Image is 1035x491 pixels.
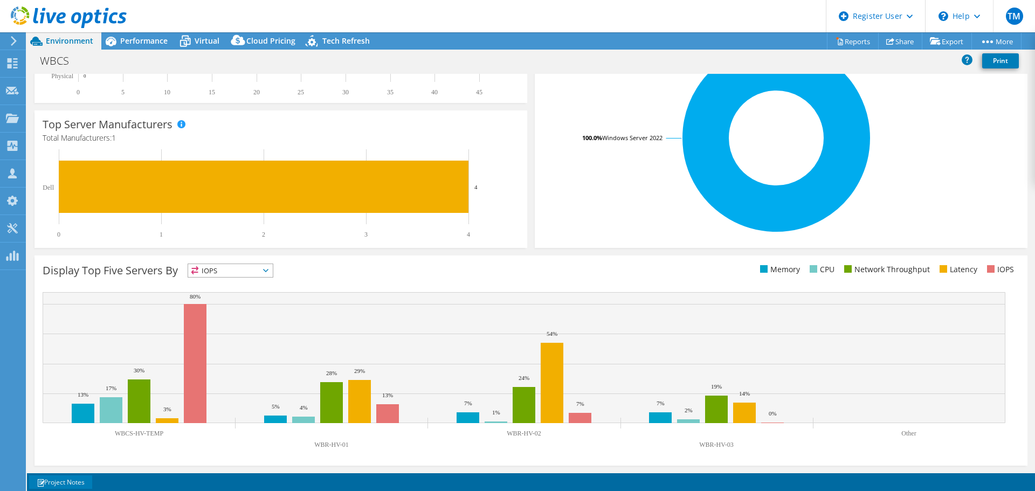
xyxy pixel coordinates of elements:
text: 3 [364,231,368,238]
text: 80% [190,293,201,300]
h3: Top Server Manufacturers [43,119,172,130]
text: 40 [431,88,438,96]
text: 54% [547,330,557,337]
text: 30 [342,88,349,96]
h1: WBCS [35,55,86,67]
text: 0% [769,410,777,417]
li: Memory [757,264,800,275]
span: Cloud Pricing [246,36,295,46]
text: 3% [163,406,171,412]
text: Physical [51,72,73,80]
text: 7% [657,400,665,406]
text: WBCS-HV-TEMP [115,430,164,437]
text: WBR-HV-02 [507,430,541,437]
text: 28% [326,370,337,376]
text: 10 [164,88,170,96]
span: IOPS [188,264,273,277]
a: Reports [827,33,879,50]
text: 2 [262,231,265,238]
text: 20 [253,88,260,96]
text: 2% [685,407,693,413]
a: Print [982,53,1019,68]
text: 17% [106,385,116,391]
tspan: 100.0% [582,134,602,142]
li: IOPS [984,264,1014,275]
a: Share [878,33,922,50]
h4: Total Manufacturers: [43,132,519,144]
span: TM [1006,8,1023,25]
text: 13% [78,391,88,398]
text: 0 [57,231,60,238]
a: More [971,33,1022,50]
a: Export [922,33,972,50]
text: 14% [739,390,750,397]
li: CPU [807,264,834,275]
li: Network Throughput [841,264,930,275]
svg: \n [939,11,948,21]
span: Virtual [195,36,219,46]
text: 0 [77,88,80,96]
text: 4 [474,184,478,190]
text: 5% [272,403,280,410]
li: Latency [937,264,977,275]
text: 7% [576,400,584,407]
text: 1% [492,409,500,416]
text: 35 [387,88,394,96]
tspan: Windows Server 2022 [602,134,663,142]
a: Project Notes [29,475,92,489]
text: 5 [121,88,125,96]
text: 24% [519,375,529,381]
text: 19% [711,383,722,390]
text: 7% [464,400,472,406]
text: WBR-HV-03 [699,441,734,448]
text: 15 [209,88,215,96]
text: WBR-HV-01 [314,441,349,448]
text: Other [901,430,916,437]
text: 25 [298,88,304,96]
text: 4% [300,404,308,411]
text: 0 [84,73,86,79]
span: Environment [46,36,93,46]
text: 45 [476,88,482,96]
text: 30% [134,367,144,374]
text: Dell [43,184,54,191]
text: 13% [382,392,393,398]
span: 1 [112,133,116,143]
text: 29% [354,368,365,374]
span: Tech Refresh [322,36,370,46]
span: Performance [120,36,168,46]
text: 1 [160,231,163,238]
text: 4 [467,231,470,238]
